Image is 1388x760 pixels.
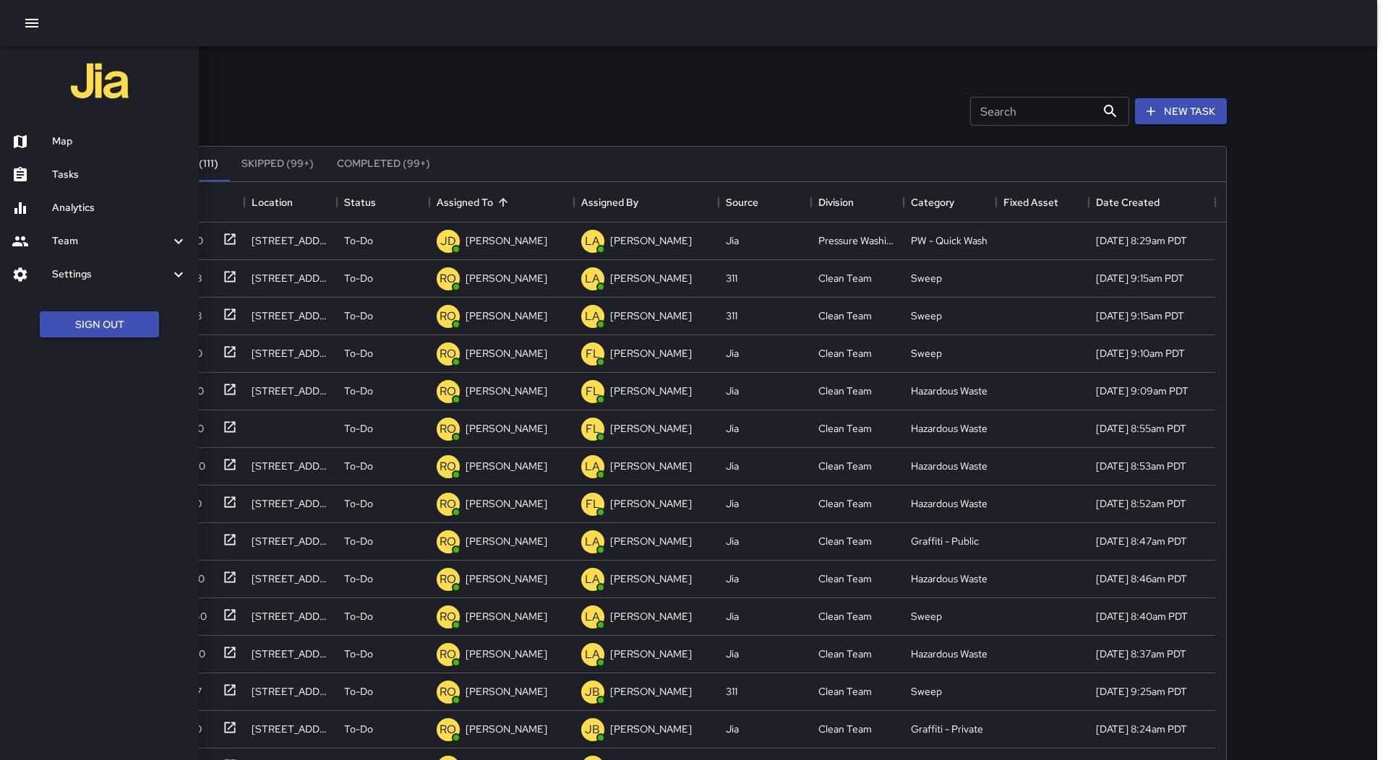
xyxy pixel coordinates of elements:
button: Sign Out [40,311,159,338]
img: jia-logo [71,52,129,110]
h6: Settings [52,267,170,282]
h6: Map [52,134,187,150]
h6: Analytics [52,200,187,216]
h6: Team [52,233,170,249]
h6: Tasks [52,167,187,183]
